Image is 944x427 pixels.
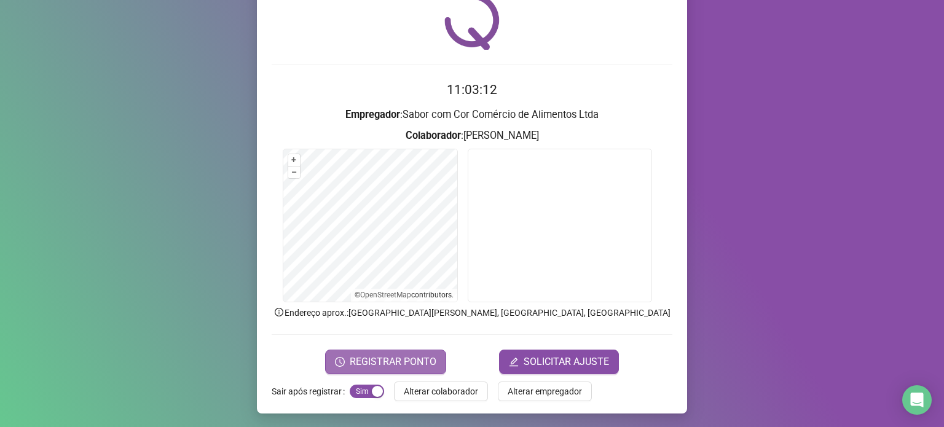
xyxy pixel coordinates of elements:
span: Alterar colaborador [404,385,478,398]
span: info-circle [273,307,285,318]
label: Sair após registrar [272,382,350,401]
button: Alterar empregador [498,382,592,401]
time: 11:03:12 [447,82,497,97]
button: REGISTRAR PONTO [325,350,446,374]
button: editSOLICITAR AJUSTE [499,350,619,374]
span: clock-circle [335,357,345,367]
span: Alterar empregador [508,385,582,398]
strong: Colaborador [406,130,461,141]
h3: : [PERSON_NAME] [272,128,672,144]
div: Open Intercom Messenger [902,385,932,415]
h3: : Sabor com Cor Comércio de Alimentos Ltda [272,107,672,123]
button: Alterar colaborador [394,382,488,401]
li: © contributors. [355,291,454,299]
span: edit [509,357,519,367]
strong: Empregador [345,109,400,120]
button: – [288,166,300,178]
span: SOLICITAR AJUSTE [524,355,609,369]
span: REGISTRAR PONTO [350,355,436,369]
p: Endereço aprox. : [GEOGRAPHIC_DATA][PERSON_NAME], [GEOGRAPHIC_DATA], [GEOGRAPHIC_DATA] [272,306,672,319]
a: OpenStreetMap [360,291,411,299]
button: + [288,154,300,166]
